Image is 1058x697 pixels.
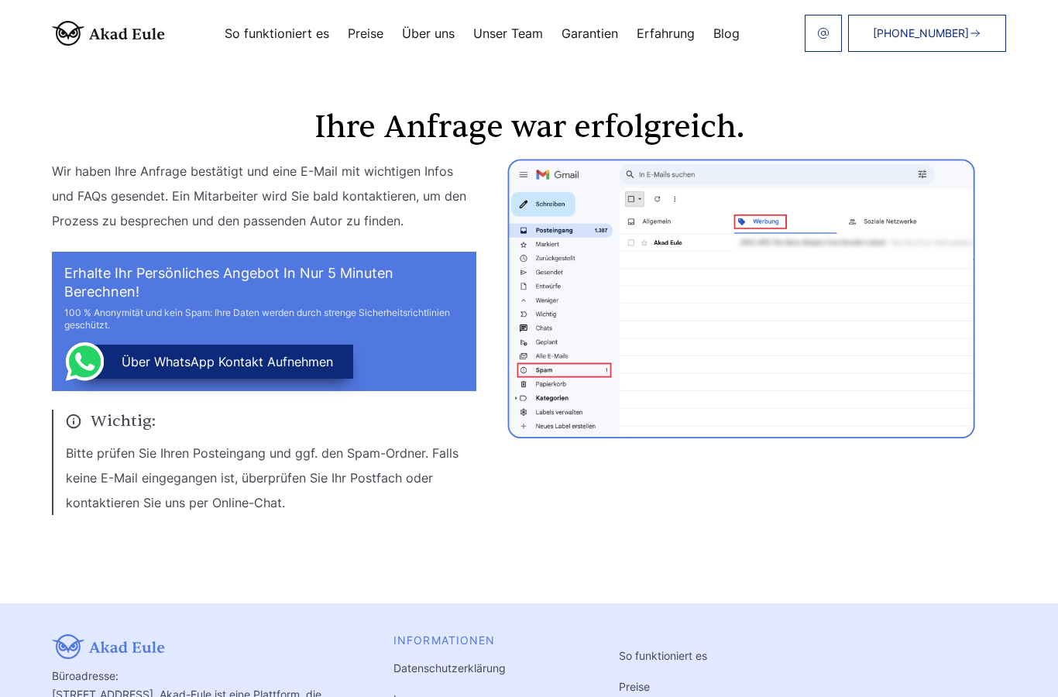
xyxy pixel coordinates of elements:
button: über WhatsApp Kontakt aufnehmen [76,345,353,379]
a: Garantien [562,27,618,39]
img: thanks [507,159,975,438]
a: Über uns [402,27,455,39]
img: logo [52,21,165,46]
div: INFORMATIONEN [393,634,575,647]
h2: Erhalte Ihr persönliches Angebot in nur 5 Minuten berechnen! [64,264,464,301]
a: So funktioniert es [619,649,707,662]
a: [PHONE_NUMBER] [848,15,1006,52]
a: Unser Team [473,27,543,39]
a: Preise [348,27,383,39]
a: Datenschutzerklärung [393,661,506,675]
a: Erfahrung [637,27,695,39]
a: Preise [619,680,650,693]
span: [PHONE_NUMBER] [873,27,969,39]
a: So funktioniert es [225,27,329,39]
p: Wir haben Ihre Anfrage bestätigt und eine E-Mail mit wichtigen Infos und FAQs gesendet. Ein Mitar... [52,159,476,233]
h1: Ihre Anfrage war erfolgreich. [52,112,1006,143]
a: Blog [713,27,740,39]
img: email [817,27,830,39]
p: Bitte prüfen Sie Ihren Posteingang und ggf. den Spam-Ordner. Falls keine E-Mail eingegangen ist, ... [66,441,476,515]
div: 100 % Anonymität und kein Spam: Ihre Daten werden durch strenge Sicherheitsrichtlinien geschützt. [64,307,464,331]
span: Wichtig: [66,410,476,433]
